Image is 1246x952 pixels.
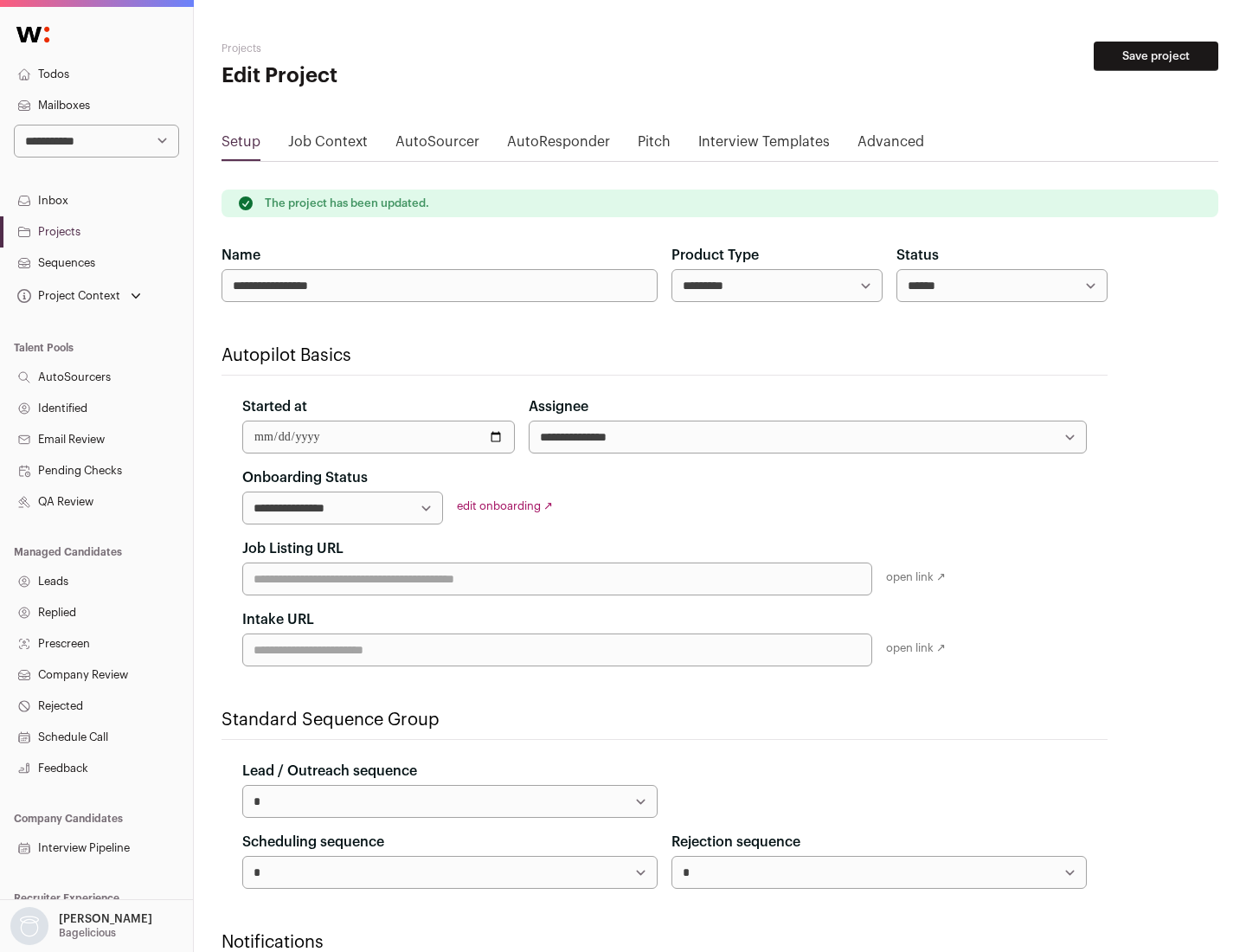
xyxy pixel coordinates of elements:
a: edit onboarding ↗ [457,500,553,511]
h2: Standard Sequence Group [222,708,1108,732]
label: Onboarding Status [242,467,368,488]
label: Started at [242,396,307,417]
p: [PERSON_NAME] [59,912,152,926]
div: Project Context [14,289,120,303]
label: Job Listing URL [242,538,344,559]
label: Assignee [529,396,588,417]
label: Intake URL [242,609,314,630]
label: Rejection sequence [671,832,800,852]
a: Pitch [638,132,671,159]
a: Interview Templates [698,132,830,159]
button: Open dropdown [14,284,145,308]
label: Lead / Outreach sequence [242,761,417,782]
a: AutoResponder [507,132,610,159]
img: nopic.png [10,907,48,945]
button: Open dropdown [7,907,156,945]
h2: Projects [222,42,554,55]
a: AutoSourcer [395,132,479,159]
p: Bagelicious [59,926,116,940]
p: The project has been updated. [265,196,429,210]
h2: Autopilot Basics [222,344,1108,368]
a: Advanced [857,132,924,159]
label: Scheduling sequence [242,832,384,852]
img: Wellfound [7,17,59,52]
a: Job Context [288,132,368,159]
button: Save project [1094,42,1218,71]
label: Product Type [671,245,759,266]
a: Setup [222,132,260,159]
label: Status [896,245,939,266]
h1: Edit Project [222,62,554,90]
label: Name [222,245,260,266]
